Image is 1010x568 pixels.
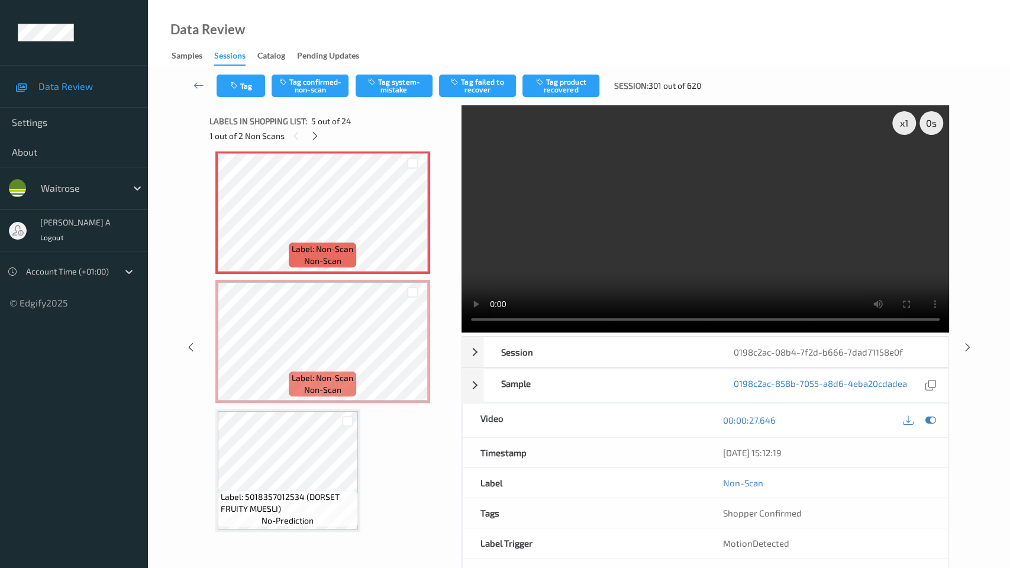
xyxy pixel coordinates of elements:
span: Label: Non-Scan [292,243,353,255]
div: Sample0198c2ac-858b-7055-a8d6-4eba20cdadea [462,368,948,403]
div: Video [463,404,705,437]
div: Samples [172,50,202,64]
div: Data Review [170,24,245,35]
div: MotionDetected [705,528,948,558]
a: Samples [172,48,214,64]
button: Tag system-mistake [356,75,433,97]
div: Catalog [257,50,285,64]
div: Session [483,337,715,367]
span: non-scan [304,255,341,267]
a: 0198c2ac-858b-7055-a8d6-4eba20cdadea [733,377,906,393]
div: 0198c2ac-08b4-7f2d-b666-7dad71158e0f [715,337,947,367]
span: non-scan [304,384,341,396]
a: Pending Updates [297,48,371,64]
button: Tag confirmed-non-scan [272,75,349,97]
div: Pending Updates [297,50,359,64]
span: 5 out of 24 [311,115,351,127]
button: Tag failed to recover [439,75,516,97]
button: Tag [217,75,265,97]
div: Sample [483,369,715,402]
div: Label Trigger [463,528,705,558]
div: 0 s [919,111,943,135]
div: Sessions [214,50,246,66]
a: Sessions [214,48,257,66]
span: Label: 5018357012534 (DORSET FRUITY MUESLI) [221,491,355,515]
button: Tag product recovered [522,75,599,97]
a: Catalog [257,48,297,64]
div: Session0198c2ac-08b4-7f2d-b666-7dad71158e0f [462,337,948,367]
div: Tags [463,498,705,528]
span: 301 out of 620 [648,80,701,92]
span: Label: Non-Scan [292,372,353,384]
span: Shopper Confirmed [723,508,802,518]
div: x 1 [892,111,916,135]
div: 1 out of 2 Non Scans [209,128,453,143]
span: no-prediction [262,515,314,527]
span: Session: [614,80,648,92]
a: Non-Scan [723,477,763,489]
div: Label [463,468,705,498]
div: [DATE] 15:12:19 [723,447,930,459]
span: Labels in shopping list: [209,115,307,127]
div: Timestamp [463,438,705,467]
a: 00:00:27.646 [723,414,776,426]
